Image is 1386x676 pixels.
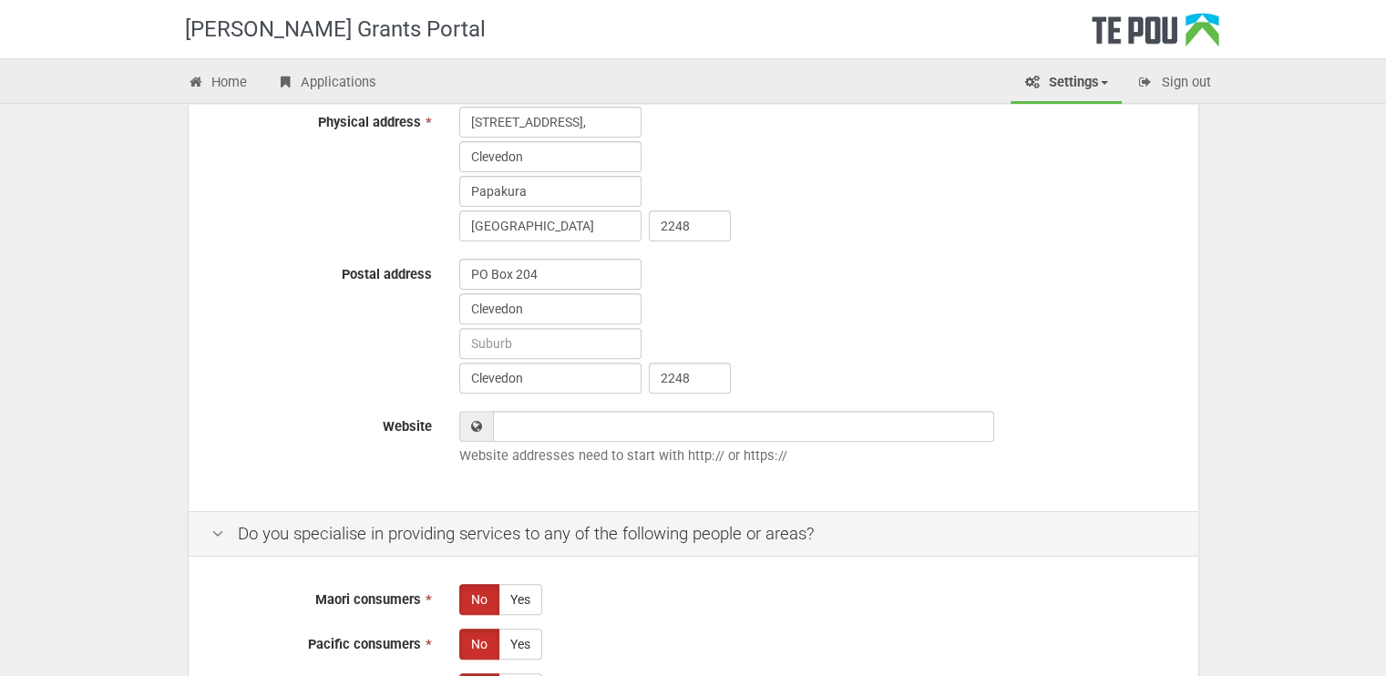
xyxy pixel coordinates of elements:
[459,446,1176,466] p: Website addresses need to start with http:// or https://
[459,363,642,394] input: Town or city
[649,210,731,241] input: Post code
[315,591,421,608] span: Maori consumers
[459,210,642,241] input: Town or city
[459,584,499,615] label: No
[262,64,390,104] a: Applications
[1124,64,1225,104] a: Sign out
[308,636,421,652] span: Pacific consumers
[1011,64,1122,104] a: Settings
[459,328,642,359] input: Suburb
[383,418,432,435] span: Website
[318,114,421,130] span: Physical address
[189,511,1198,558] div: Do you specialise in providing services to any of the following people or areas?
[459,629,499,660] label: No
[498,629,542,660] label: Yes
[174,64,262,104] a: Home
[498,584,542,615] label: Yes
[1092,13,1219,58] div: Te Pou Logo
[342,266,432,282] span: Postal address
[459,176,642,207] input: Suburb
[649,363,731,394] input: Post code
